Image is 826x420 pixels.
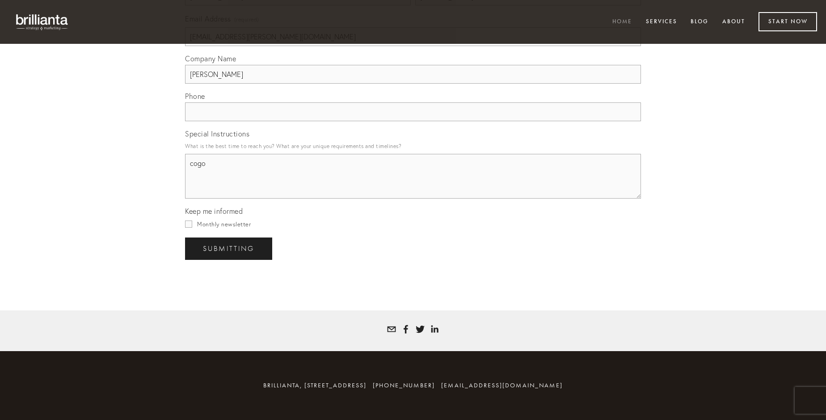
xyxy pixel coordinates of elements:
span: brillianta, [STREET_ADDRESS] [263,382,367,389]
a: Tatyana Bolotnikov White [401,325,410,334]
a: Blog [685,15,714,30]
a: Tatyana White [416,325,425,334]
a: tatyana@brillianta.com [387,325,396,334]
a: Start Now [759,12,817,31]
span: [PHONE_NUMBER] [373,382,435,389]
input: Monthly newsletter [185,221,192,228]
span: Phone [185,92,205,101]
span: Submitting [203,245,254,253]
p: What is the best time to reach you? What are your unique requirements and timelines? [185,140,641,152]
span: Keep me informed [185,207,243,216]
span: Special Instructions [185,129,249,138]
a: [EMAIL_ADDRESS][DOMAIN_NAME] [441,382,563,389]
a: Services [640,15,683,30]
button: SubmittingSubmitting [185,238,272,260]
textarea: cogo [185,154,641,199]
span: Monthly newsletter [197,221,251,228]
a: About [716,15,751,30]
a: Tatyana White [430,325,439,334]
img: brillianta - research, strategy, marketing [9,9,76,35]
a: Home [607,15,638,30]
span: Company Name [185,54,236,63]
